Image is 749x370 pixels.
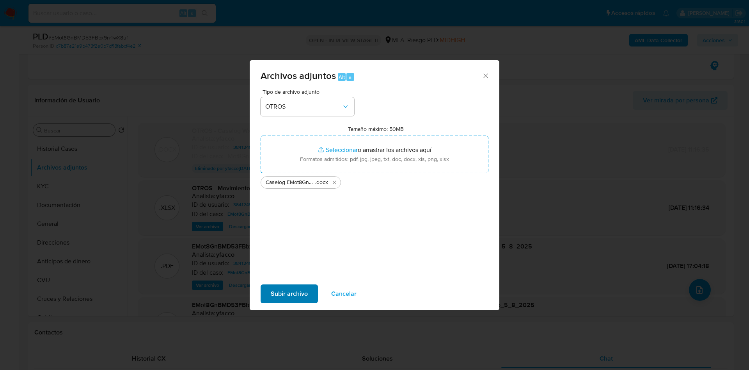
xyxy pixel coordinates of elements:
span: .docx [315,179,328,186]
button: Cerrar [482,72,489,79]
span: Caselog EMot8GnBMD53FBbx9n4wX8uf_2025_07_17_18_12_15 [266,179,315,186]
button: Subir archivo [261,284,318,303]
span: a [349,73,351,81]
span: Cancelar [331,285,357,302]
span: Archivos adjuntos [261,69,336,82]
span: Alt [339,73,345,81]
button: OTROS [261,97,354,116]
label: Tamaño máximo: 50MB [348,125,404,132]
button: Cancelar [321,284,367,303]
span: Subir archivo [271,285,308,302]
button: Eliminar Caselog EMot8GnBMD53FBbx9n4wX8uf_2025_07_17_18_12_15.docx [330,178,339,187]
ul: Archivos seleccionados [261,173,488,189]
span: OTROS [265,103,342,111]
span: Tipo de archivo adjunto [263,89,356,95]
